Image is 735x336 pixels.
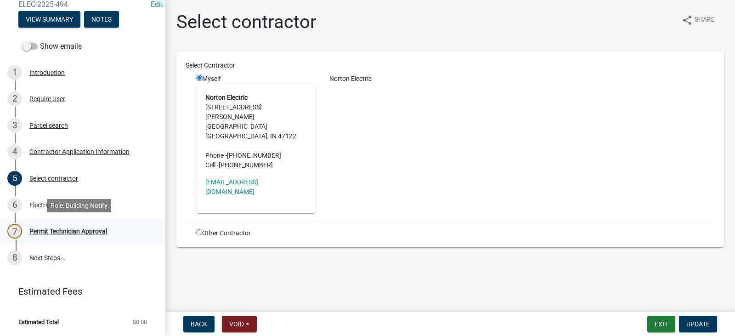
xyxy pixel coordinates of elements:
div: 5 [7,171,22,186]
span: Back [191,320,207,328]
label: Show emails [22,41,82,52]
span: [PHONE_NUMBER] [219,161,273,169]
span: $0.00 [133,319,147,325]
div: 6 [7,198,22,212]
div: Select contractor [29,175,78,182]
button: Exit [647,316,675,332]
div: Parcel search [29,122,68,129]
div: 1 [7,65,22,80]
div: Introduction [29,69,65,76]
div: Permit Technician Approval [29,228,107,234]
address: [STREET_ADDRESS][PERSON_NAME] [GEOGRAPHIC_DATA] [GEOGRAPHIC_DATA], IN 47122 [205,93,306,170]
div: 2 [7,91,22,106]
wm-modal-confirm: Notes [84,16,119,23]
a: Estimated Fees [7,282,151,301]
div: Norton Electric [322,74,722,84]
span: Void [229,320,244,328]
div: Myself [196,74,316,213]
div: 3 [7,118,22,133]
strong: Norton Electric [205,94,248,101]
span: Update [686,320,710,328]
h1: Select contractor [176,11,317,33]
div: 8 [7,251,22,265]
wm-modal-confirm: Summary [18,16,80,23]
span: [PHONE_NUMBER] [227,152,281,159]
button: Back [183,316,215,332]
div: Role: Building Notify [47,199,111,212]
button: Void [222,316,257,332]
i: share [682,15,693,26]
button: Update [679,316,717,332]
div: Require User [29,96,65,102]
div: Electrical Application [29,202,89,208]
div: Select Contractor [179,61,722,70]
button: View Summary [18,11,80,28]
span: Share [695,15,715,26]
button: shareShare [674,11,722,29]
span: Estimated Total [18,319,59,325]
div: Other Contractor [189,228,322,238]
a: [EMAIL_ADDRESS][DOMAIN_NAME] [205,178,258,195]
div: 4 [7,144,22,159]
button: Notes [84,11,119,28]
abbr: Phone - [205,152,227,159]
div: 7 [7,224,22,239]
div: Contractor Application Information [29,148,130,155]
abbr: Cell - [205,161,219,169]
